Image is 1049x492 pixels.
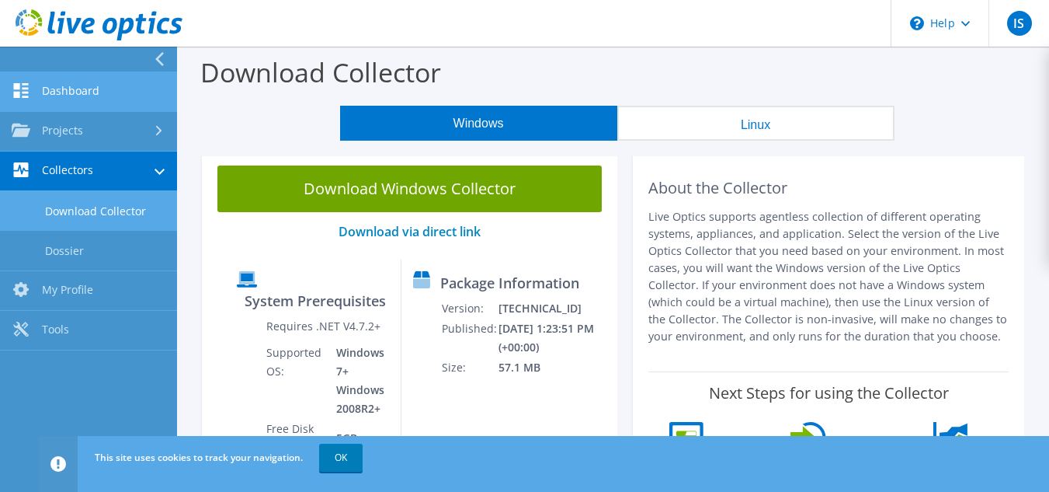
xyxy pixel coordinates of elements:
label: Download Collector [200,54,441,90]
svg: \n [910,16,924,30]
label: Package Information [440,275,579,291]
label: System Prerequisites [245,293,386,309]
td: Version: [441,298,498,319]
button: Linux [617,106,894,141]
a: Download Windows Collector [217,166,602,212]
a: Download via direct link [339,223,481,240]
h2: About the Collector [648,179,1009,197]
td: Supported OS: [266,343,325,419]
button: Windows [340,106,617,141]
span: This site uses cookies to track your navigation. [95,451,303,464]
td: [DATE] 1:23:51 PM (+00:00) [498,319,610,358]
td: Published: [441,319,498,358]
span: IS [1007,11,1032,36]
td: 5GB [325,419,389,458]
td: 57.1 MB [498,358,610,378]
td: [TECHNICAL_ID] [498,298,610,319]
td: Windows 7+ Windows 2008R2+ [325,343,389,419]
label: Next Steps for using the Collector [709,384,949,403]
p: Live Optics supports agentless collection of different operating systems, appliances, and applica... [648,208,1009,345]
td: Free Disk Space: [266,419,325,458]
a: OK [319,444,363,472]
label: Requires .NET V4.7.2+ [266,319,380,334]
td: Size: [441,358,498,378]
